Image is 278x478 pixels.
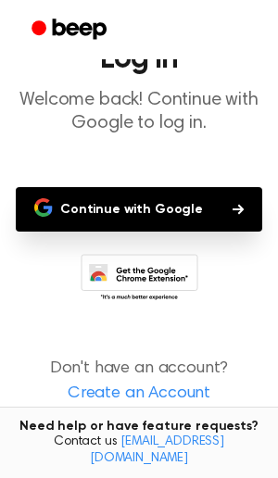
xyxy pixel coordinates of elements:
h1: Log In [15,44,263,74]
p: Welcome back! Continue with Google to log in. [15,89,263,135]
p: Don't have an account? [15,357,263,407]
a: [EMAIL_ADDRESS][DOMAIN_NAME] [90,435,224,465]
a: Create an Account [19,382,259,407]
span: Contact us [11,434,267,467]
a: Beep [19,12,123,48]
button: Continue with Google [16,187,262,232]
